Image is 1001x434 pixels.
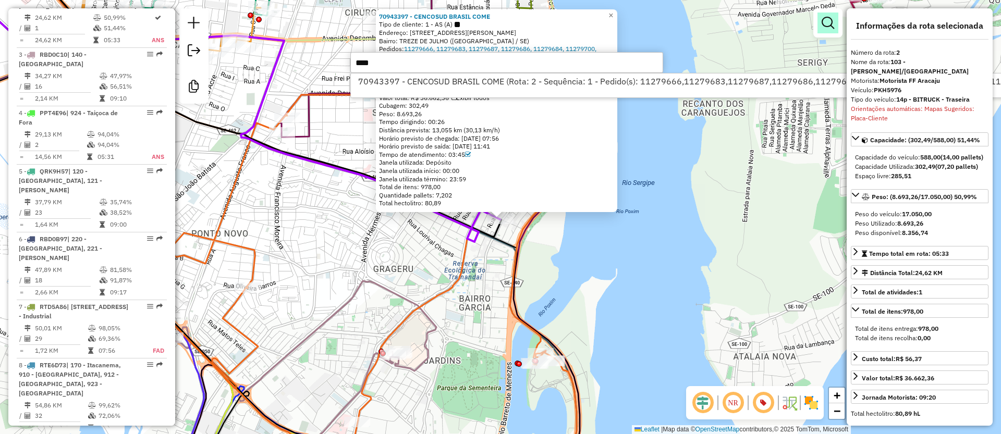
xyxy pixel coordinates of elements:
a: Capacidade: (302,49/588,00) 51,44% [851,132,988,146]
td: 94,04% [97,129,140,140]
a: OpenStreetMap [695,426,740,433]
span: + [834,389,840,402]
td: 35,74% [109,197,162,207]
td: / [19,81,24,92]
div: Distância Total: [862,268,943,278]
em: Rota exportada [156,168,163,174]
td: 72,06% [98,411,141,421]
td: / [19,140,24,150]
div: Custo total: [862,354,922,364]
div: Número da rota: [851,48,988,57]
div: Tipo do veículo: [851,95,988,104]
div: Horário previsto de saída: [DATE] 11:41 [379,142,614,151]
a: Valor total:R$ 36.662,36 [851,370,988,385]
td: 98,05% [98,323,141,333]
td: = [19,345,24,356]
i: Tempo total em rota [87,154,92,160]
i: Tempo total em rota [88,425,93,431]
td: 81,58% [109,265,162,275]
strong: 8.693,26 [897,219,923,227]
i: % de utilização da cubagem [87,142,95,148]
i: Rota otimizada [155,15,161,21]
td: / [19,333,24,344]
strong: 285,51 [891,172,911,180]
i: % de utilização da cubagem [88,413,96,419]
i: Total de Atividades [25,277,31,283]
i: % de utilização da cubagem [100,209,107,216]
td: / [19,411,24,421]
strong: 70943397 - CENCOSUD BRASIL COME [379,13,490,20]
strong: 978,00 [903,307,923,315]
em: Opções [147,303,153,309]
strong: 17.050,00 [902,210,932,218]
div: Tempo dirigindo: 00:26 [379,118,614,126]
span: RBD0B97 [40,235,67,243]
td: 91,87% [109,275,162,286]
div: Atividade não roteirizada - ERIVALDO JOSE DA FON [206,47,233,57]
td: 34,27 KM [34,71,99,81]
strong: (07,20 pallets) [935,163,978,170]
td: 2,14 KM [34,93,99,104]
i: Distância Total [25,402,31,408]
strong: 978,00 [918,325,938,332]
td: 56,51% [109,81,162,92]
strong: Motorista FF Aracaju [880,77,940,84]
i: % de utilização do peso [93,15,101,21]
a: Close popup [605,9,617,22]
i: Tempo total em rota [100,289,105,295]
td: 1,72 KM [34,345,88,356]
td: 29 [34,333,88,344]
td: 54,86 KM [34,400,88,411]
td: FAD [141,423,165,433]
span: 5 - [19,167,102,194]
td: = [19,152,24,162]
td: 69,36% [98,333,141,344]
div: Nome da rota: [851,57,988,76]
i: Distância Total [25,15,31,21]
div: Distância prevista: 13,055 km (30,13 km/h) [379,126,614,134]
td: 09:10 [109,93,162,104]
a: Zoom out [829,403,845,419]
div: Total de itens recolha: [855,333,984,343]
div: Endereço: [STREET_ADDRESS][PERSON_NAME] [379,29,614,37]
span: − [834,404,840,417]
i: % de utilização do peso [100,267,107,273]
div: Peso Utilizado: [855,219,984,228]
a: Peso: (8.693,26/17.050,00) 50,99% [851,189,988,203]
strong: 8.356,74 [902,229,928,237]
span: | 120 - [GEOGRAPHIC_DATA], 121 - [PERSON_NAME] [19,167,102,194]
div: Capacidade do veículo: [855,153,984,162]
div: Motorista: [851,76,988,85]
a: Custo total:R$ 56,37 [851,351,988,365]
span: PPT4E96 [40,109,66,117]
span: Ocultar deslocamento [690,390,715,415]
div: Orientações automáticas: Mapas Sugeridos: Placa-Cliente [851,104,988,123]
span: | 170 - Itacanema, 910 - [GEOGRAPHIC_DATA], 912 - [GEOGRAPHIC_DATA], 923 - [GEOGRAPHIC_DATA] [19,361,121,397]
em: Rota exportada [156,51,163,57]
i: Tempo total em rota [100,221,105,228]
span: 7 - [19,303,128,320]
div: Total de itens entrega: [855,324,984,333]
i: Distância Total [25,267,31,273]
span: 4 - [19,109,118,126]
em: Rota exportada [156,235,163,242]
span: 3 - [19,51,87,68]
i: % de utilização do peso [100,199,107,205]
div: Jornada Motorista: 09:20 [862,393,936,402]
i: Tempo total em rota [100,95,105,102]
a: Distância Total:24,62 KM [851,265,988,279]
i: Distância Total [25,73,31,79]
td: 37,79 KM [34,197,99,207]
div: Janela utilizada início: 00:00 [379,167,614,175]
em: Opções [147,168,153,174]
strong: 1 [919,288,922,296]
div: Total de itens: [862,307,923,316]
div: Pedidos: [379,45,614,94]
td: 50,99% [103,13,151,23]
i: Total de Atividades [25,142,31,148]
div: Total hectolitro: [851,409,988,418]
a: Zoom in [829,388,845,403]
div: Horário previsto de chegada: [DATE] 07:56 [379,134,614,143]
div: Janela utilizada término: 23:59 [379,175,614,183]
span: | [STREET_ADDRESS] - Industrial [19,303,128,320]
